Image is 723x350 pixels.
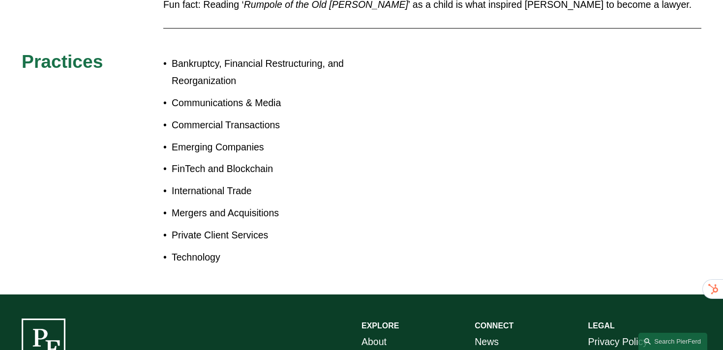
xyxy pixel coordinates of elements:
p: Private Client Services [172,227,361,244]
strong: LEGAL [588,321,615,330]
span: Practices [22,51,103,72]
p: Bankruptcy, Financial Restructuring, and Reorganization [172,55,361,89]
p: International Trade [172,182,361,200]
strong: CONNECT [475,321,513,330]
p: Technology [172,249,361,266]
strong: EXPLORE [361,321,399,330]
p: Emerging Companies [172,139,361,156]
p: Communications & Media [172,94,361,112]
p: FinTech and Blockchain [172,160,361,177]
p: Mergers and Acquisitions [172,204,361,222]
a: Search this site [638,333,707,350]
p: Commercial Transactions [172,117,361,134]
